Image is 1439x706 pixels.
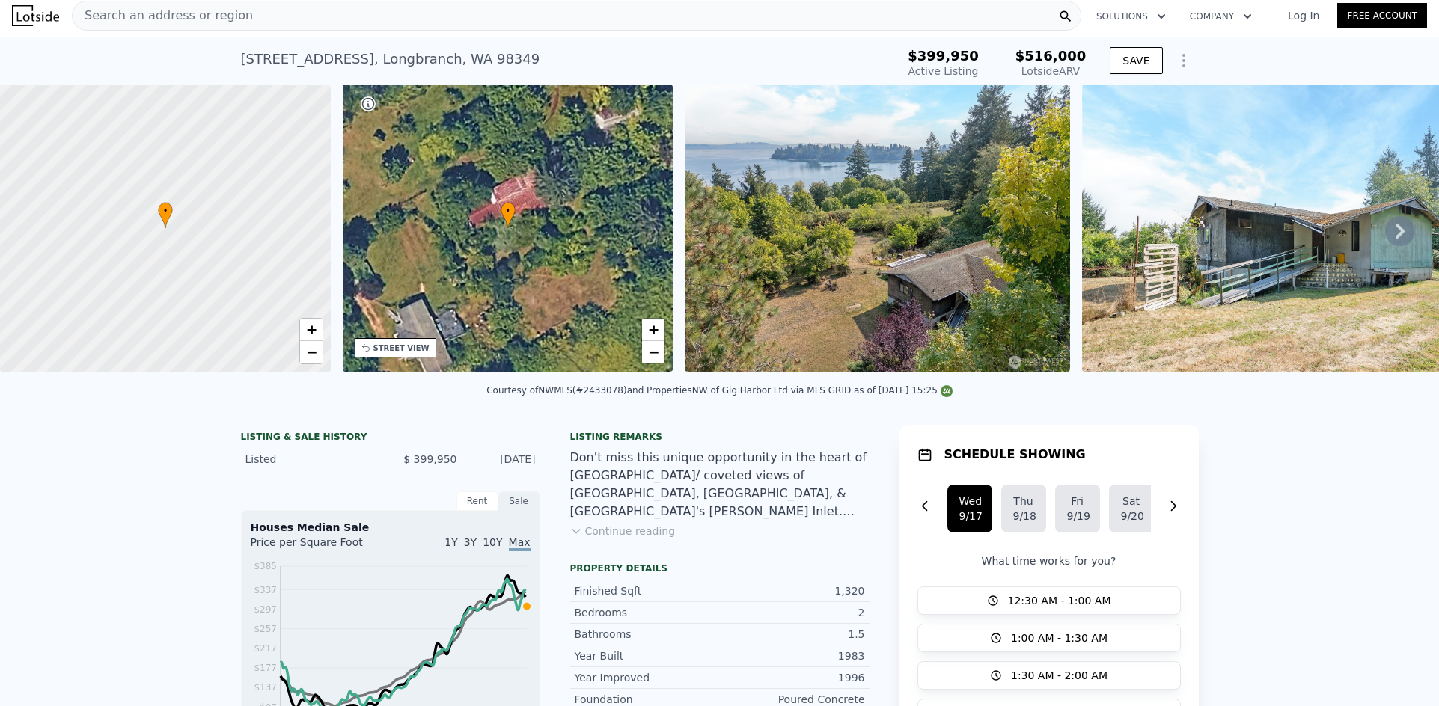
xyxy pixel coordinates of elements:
div: 9/19 [1067,509,1088,524]
span: − [649,343,659,361]
button: Show Options [1169,46,1199,76]
button: Wed9/17 [947,485,992,532]
div: STREET VIEW [373,343,430,354]
tspan: $257 [254,624,277,634]
img: NWMLS Logo [941,385,953,397]
a: Zoom out [642,341,664,363]
div: 1996 [720,670,865,685]
span: + [306,320,316,339]
div: Year Built [575,648,720,663]
span: Max [509,536,531,551]
div: Finished Sqft [575,583,720,598]
div: 1,320 [720,583,865,598]
span: 1Y [444,536,457,548]
button: Company [1178,3,1264,30]
tspan: $385 [254,561,277,571]
button: Fri9/19 [1055,485,1100,532]
div: 9/18 [1013,509,1034,524]
button: 1:30 AM - 2:00 AM [917,661,1181,690]
div: 1.5 [720,627,865,642]
span: 1:30 AM - 2:00 AM [1011,668,1107,683]
div: 9/20 [1121,509,1142,524]
div: • [501,202,516,228]
span: 12:30 AM - 1:00 AM [1008,593,1111,608]
div: Lotside ARV [1015,64,1087,79]
button: 1:00 AM - 1:30 AM [917,624,1181,652]
div: • [158,202,173,228]
button: 12:30 AM - 1:00 AM [917,586,1181,615]
span: 1:00 AM - 1:30 AM [1011,630,1107,645]
div: LISTING & SALE HISTORY [241,431,540,446]
button: Thu9/18 [1001,485,1046,532]
span: $ 399,950 [403,453,456,465]
tspan: $297 [254,604,277,615]
a: Zoom in [300,319,323,341]
a: Zoom out [300,341,323,363]
button: Sat9/20 [1109,485,1154,532]
div: [STREET_ADDRESS] , Longbranch , WA 98349 [241,49,540,70]
tspan: $177 [254,663,277,673]
button: Continue reading [570,524,676,538]
img: Lotside [12,5,59,26]
div: Property details [570,562,870,574]
tspan: $337 [254,585,277,595]
span: Active Listing [908,65,979,77]
span: 10Y [483,536,502,548]
span: • [158,204,173,218]
p: What time works for you? [917,553,1181,568]
div: Fri [1067,494,1088,509]
div: Sale [498,491,540,511]
a: Zoom in [642,319,664,341]
div: 2 [720,605,865,620]
button: Solutions [1084,3,1178,30]
div: Price per Square Foot [251,535,391,559]
div: Wed [959,494,980,509]
div: Houses Median Sale [251,520,531,535]
div: 9/17 [959,509,980,524]
div: Listing remarks [570,431,870,443]
tspan: $217 [254,643,277,654]
div: Thu [1013,494,1034,509]
div: Sat [1121,494,1142,509]
div: [DATE] [469,452,536,467]
a: Log In [1270,8,1337,23]
div: Rent [456,491,498,511]
div: Bathrooms [575,627,720,642]
img: Sale: 169678200 Parcel: 101098026 [685,85,1070,372]
h1: SCHEDULE SHOWING [944,446,1086,464]
span: $516,000 [1015,48,1087,64]
tspan: $137 [254,682,277,693]
div: Listed [245,452,379,467]
div: Don't miss this unique opportunity in the heart of [GEOGRAPHIC_DATA]/ coveted views of [GEOGRAPHI... [570,449,870,521]
span: + [649,320,659,339]
span: Search an address or region [73,7,253,25]
div: Courtesy of NWMLS (#2433078) and PropertiesNW of Gig Harbor Ltd via MLS GRID as of [DATE] 15:25 [486,385,953,396]
a: Free Account [1337,3,1427,28]
span: − [306,343,316,361]
span: 3Y [464,536,477,548]
span: $399,950 [908,48,979,64]
span: • [501,204,516,218]
div: 1983 [720,648,865,663]
div: Year Improved [575,670,720,685]
div: Bedrooms [575,605,720,620]
button: SAVE [1110,47,1162,74]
